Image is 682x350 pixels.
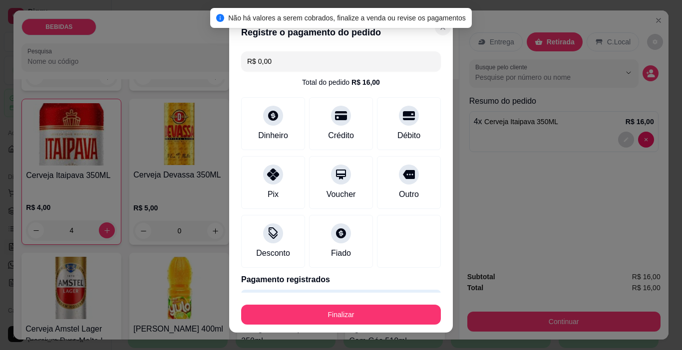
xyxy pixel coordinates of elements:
[241,274,441,286] p: Pagamento registrados
[228,14,466,22] span: Não há valores a serem cobrados, finalize a venda ou revise os pagamentos
[229,17,453,47] header: Registre o pagamento do pedido
[241,305,441,325] button: Finalizar
[247,51,435,71] input: Ex.: hambúrguer de cordeiro
[268,188,279,200] div: Pix
[216,14,224,22] span: info-circle
[331,247,351,259] div: Fiado
[351,77,380,87] div: R$ 16,00
[327,188,356,200] div: Voucher
[258,130,288,142] div: Dinheiro
[302,77,380,87] div: Total do pedido
[256,247,290,259] div: Desconto
[328,130,354,142] div: Crédito
[397,130,420,142] div: Débito
[399,188,419,200] div: Outro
